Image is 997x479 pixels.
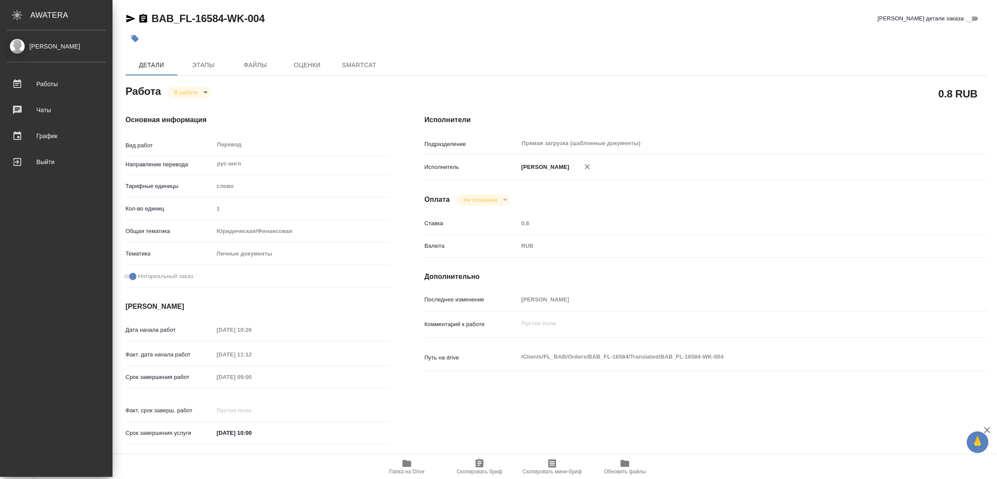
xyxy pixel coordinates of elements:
button: 🙏 [967,431,988,453]
div: График [6,129,106,142]
p: Дата начала работ [125,326,214,334]
p: Тарифные единицы [125,182,214,191]
a: Выйти [2,151,110,173]
div: В работе [167,87,211,98]
p: Валюта [425,242,518,250]
span: Этапы [183,60,224,71]
span: Скопировать мини-бриф [522,469,582,475]
a: График [2,125,110,147]
h2: Работа [125,83,161,98]
div: Выйти [6,155,106,168]
span: Скопировать бриф [457,469,502,475]
span: Оценки [286,60,328,71]
span: [PERSON_NAME] детали заказа [878,14,964,23]
span: Детали [131,60,172,71]
button: Не оплачена [461,196,499,204]
h4: [PERSON_NAME] [125,301,390,312]
button: Скопировать бриф [443,455,516,479]
textarea: /Clients/FL_BAB/Orders/BAB_FL-16584/Translated/BAB_FL-16584-WK-004 [518,350,941,364]
p: Тематика [125,249,214,258]
span: Файлы [235,60,276,71]
p: [PERSON_NAME] [518,163,569,172]
input: Пустое поле [214,348,289,361]
div: слово [214,179,390,194]
span: 🙏 [970,433,985,451]
p: Кол-во единиц [125,204,214,213]
button: Скопировать ссылку [138,13,148,24]
div: В работе [457,194,510,206]
button: Папка на Drive [370,455,443,479]
h4: Основная информация [125,115,390,125]
p: Факт. дата начала работ [125,350,214,359]
p: Факт. срок заверш. работ [125,406,214,415]
button: Скопировать мини-бриф [516,455,589,479]
input: Пустое поле [214,404,289,417]
span: SmartCat [338,60,380,71]
p: Последнее изменение [425,295,518,304]
button: Удалить исполнителя [578,157,597,176]
p: Комментарий к работе [425,320,518,329]
h4: Дополнительно [425,272,987,282]
p: Путь на drive [425,353,518,362]
div: Работы [6,78,106,91]
div: RUB [518,239,941,253]
input: Пустое поле [518,217,941,230]
div: [PERSON_NAME] [6,42,106,51]
input: Пустое поле [214,371,289,383]
a: Работы [2,73,110,95]
a: Чаты [2,99,110,121]
input: Пустое поле [214,202,390,215]
p: Направление перевода [125,160,214,169]
div: Юридическая/Финансовая [214,224,390,239]
p: Подразделение [425,140,518,149]
p: Ставка [425,219,518,228]
p: Вид работ [125,141,214,150]
h4: Исполнители [425,115,987,125]
button: Добавить тэг [125,29,145,48]
span: Папка на Drive [389,469,425,475]
div: AWATERA [30,6,113,24]
button: Скопировать ссылку для ЯМессенджера [125,13,136,24]
a: BAB_FL-16584-WK-004 [151,13,265,24]
div: Личные документы [214,246,390,261]
div: Чаты [6,104,106,117]
button: В работе [172,89,200,96]
button: Обновить файлы [589,455,661,479]
input: Пустое поле [214,324,289,336]
input: ✎ Введи что-нибудь [214,427,289,439]
h4: Оплата [425,194,450,205]
h2: 0.8 RUB [938,86,978,101]
span: Нотариальный заказ [138,272,193,281]
p: Срок завершения услуги [125,429,214,437]
input: Пустое поле [518,293,941,306]
p: Исполнитель [425,163,518,172]
p: Общая тематика [125,227,214,236]
span: Обновить файлы [604,469,646,475]
p: Срок завершения работ [125,373,214,382]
